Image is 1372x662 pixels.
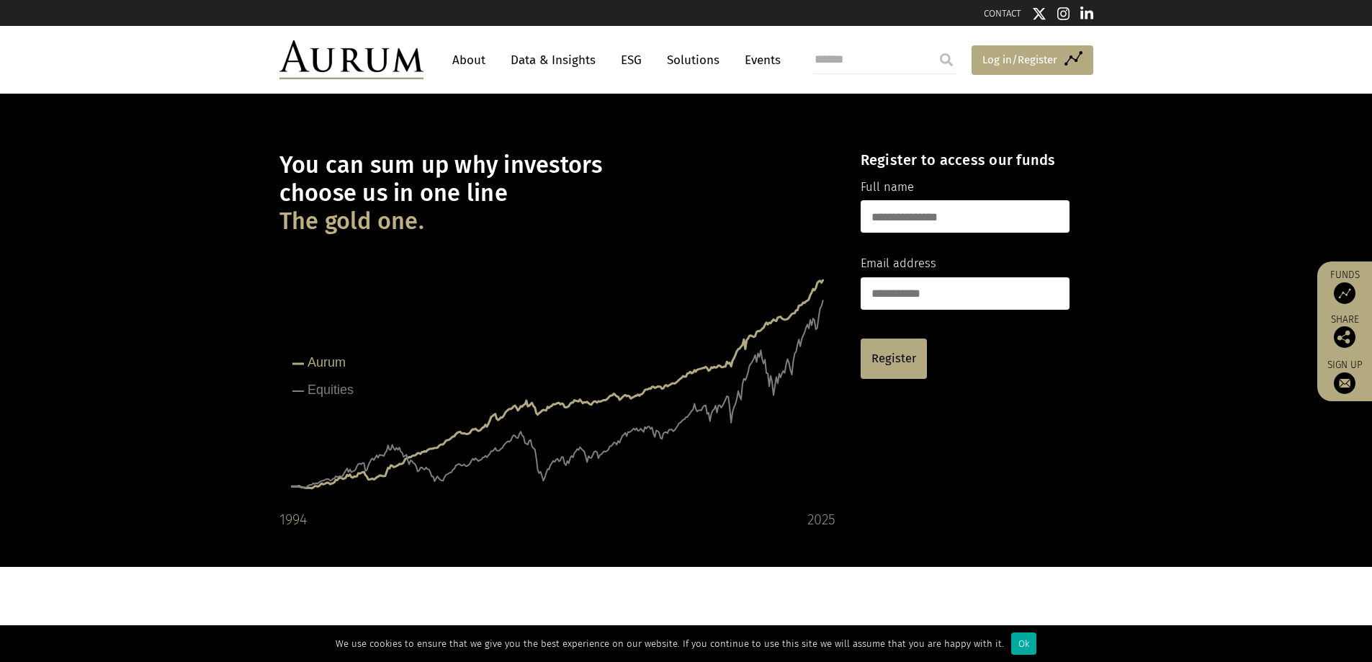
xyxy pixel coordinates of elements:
a: Log in/Register [972,45,1093,76]
a: Solutions [660,47,727,73]
div: Share [1324,315,1365,348]
img: Access Funds [1334,282,1355,304]
span: Log in/Register [982,51,1057,68]
img: Sign up to our newsletter [1334,372,1355,394]
img: Twitter icon [1032,6,1046,21]
div: 1994 [279,508,307,531]
img: Aurum [279,40,423,79]
a: ESG [614,47,649,73]
tspan: Aurum [308,355,346,370]
span: The gold one. [279,207,424,236]
h4: Register to access our funds [861,151,1070,169]
img: Linkedin icon [1080,6,1093,21]
label: Email address [861,254,936,273]
img: Instagram icon [1057,6,1070,21]
a: CONTACT [984,8,1021,19]
div: 2025 [807,508,835,531]
a: Data & Insights [503,47,603,73]
label: Full name [861,178,914,197]
tspan: Equities [308,383,354,397]
a: Funds [1324,269,1365,304]
a: Sign up [1324,359,1365,394]
h1: You can sum up why investors choose us in one line [279,151,835,236]
div: Ok [1011,632,1036,655]
input: Submit [932,45,961,74]
a: About [445,47,493,73]
a: Register [861,339,927,379]
img: Share this post [1334,326,1355,348]
a: Events [737,47,781,73]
